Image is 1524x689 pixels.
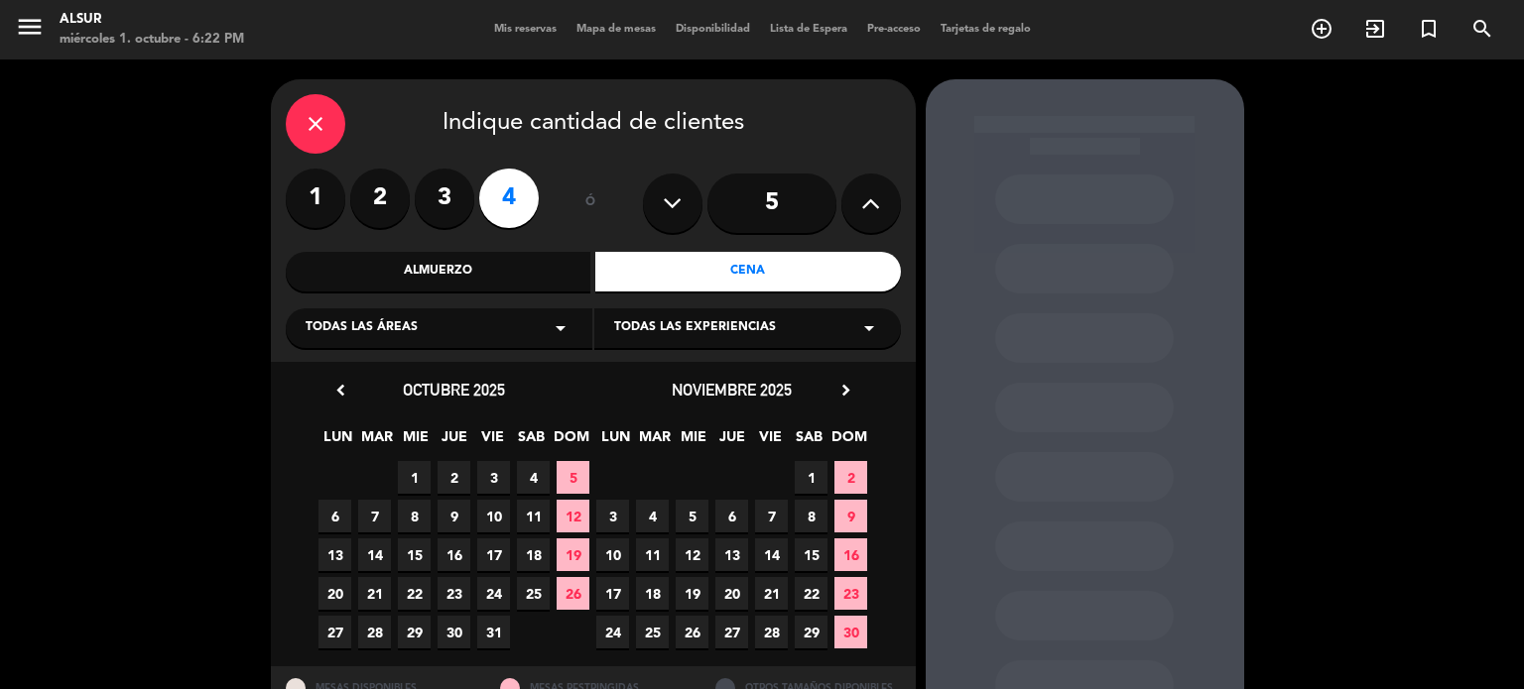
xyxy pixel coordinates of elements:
span: LUN [599,425,632,458]
span: 9 [834,500,867,532]
span: 5 [557,461,589,494]
span: 15 [795,538,827,571]
span: 25 [636,616,669,648]
span: 8 [795,500,827,532]
span: Mapa de mesas [567,24,666,35]
span: MIE [677,425,709,458]
span: 11 [636,538,669,571]
span: 22 [795,577,827,610]
span: 11 [517,500,550,532]
span: SAB [793,425,825,458]
label: 3 [415,169,474,228]
span: 30 [834,616,867,648]
span: 1 [795,461,827,494]
span: 3 [477,461,510,494]
span: 8 [398,500,431,532]
span: 7 [358,500,391,532]
i: turned_in_not [1417,17,1441,41]
span: Tarjetas de regalo [931,24,1041,35]
label: 4 [479,169,539,228]
span: MAR [360,425,393,458]
i: search [1470,17,1494,41]
div: miércoles 1. octubre - 6:22 PM [60,30,244,50]
span: 21 [755,577,788,610]
span: LUN [321,425,354,458]
span: 23 [834,577,867,610]
span: 17 [477,538,510,571]
span: 13 [715,538,748,571]
span: 5 [676,500,708,532]
i: chevron_right [835,380,856,401]
span: JUE [438,425,470,458]
span: Todas las experiencias [614,318,776,338]
span: 2 [438,461,470,494]
div: ó [559,169,623,238]
span: 4 [517,461,550,494]
span: 16 [834,538,867,571]
span: 10 [477,500,510,532]
span: 30 [438,616,470,648]
span: 7 [755,500,788,532]
div: Cena [595,252,901,291]
span: 15 [398,538,431,571]
span: SAB [515,425,548,458]
button: menu [15,12,45,49]
span: 28 [755,616,788,648]
span: 2 [834,461,867,494]
span: 3 [596,500,629,532]
i: arrow_drop_down [857,316,881,340]
i: close [304,112,327,136]
span: 6 [715,500,748,532]
span: 21 [358,577,391,610]
i: menu [15,12,45,42]
span: 27 [318,616,351,648]
span: DOM [554,425,586,458]
span: octubre 2025 [403,380,505,400]
span: 6 [318,500,351,532]
span: Todas las áreas [306,318,418,338]
span: 29 [398,616,431,648]
div: Alsur [60,10,244,30]
i: chevron_left [330,380,351,401]
span: MAR [638,425,671,458]
span: 18 [636,577,669,610]
span: noviembre 2025 [672,380,792,400]
i: arrow_drop_down [549,316,572,340]
i: add_circle_outline [1310,17,1333,41]
span: 12 [676,538,708,571]
span: 20 [715,577,748,610]
span: 23 [438,577,470,610]
span: Disponibilidad [666,24,760,35]
span: Lista de Espera [760,24,857,35]
span: 22 [398,577,431,610]
span: 12 [557,500,589,532]
span: 20 [318,577,351,610]
span: 14 [755,538,788,571]
span: 26 [557,577,589,610]
span: 4 [636,500,669,532]
span: 1 [398,461,431,494]
span: 31 [477,616,510,648]
span: 16 [438,538,470,571]
label: 1 [286,169,345,228]
span: 17 [596,577,629,610]
span: 10 [596,538,629,571]
i: exit_to_app [1363,17,1387,41]
span: 9 [438,500,470,532]
span: MIE [399,425,432,458]
span: 19 [557,538,589,571]
span: 26 [676,616,708,648]
span: VIE [754,425,787,458]
span: VIE [476,425,509,458]
span: 19 [676,577,708,610]
span: Pre-acceso [857,24,931,35]
div: Indique cantidad de clientes [286,94,901,154]
span: Mis reservas [484,24,567,35]
span: 13 [318,538,351,571]
span: JUE [715,425,748,458]
span: 28 [358,616,391,648]
span: 14 [358,538,391,571]
span: 24 [596,616,629,648]
span: 29 [795,616,827,648]
span: 25 [517,577,550,610]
